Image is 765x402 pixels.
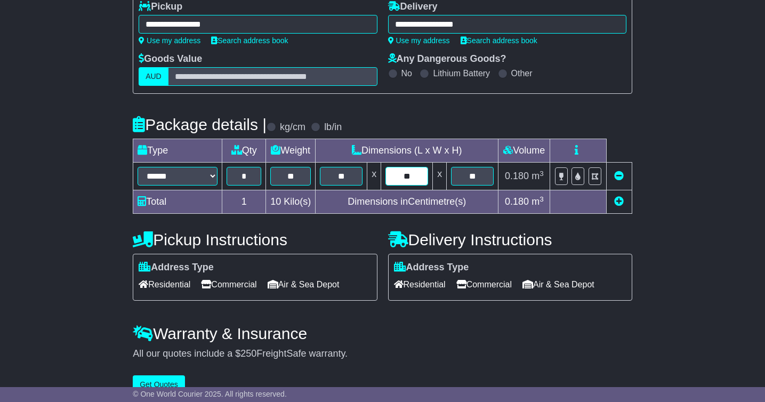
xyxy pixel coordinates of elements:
[133,116,267,133] h4: Package details |
[139,1,182,13] label: Pickup
[139,276,190,293] span: Residential
[394,262,469,274] label: Address Type
[539,170,544,178] sup: 3
[367,163,381,190] td: x
[280,122,305,133] label: kg/cm
[201,276,256,293] span: Commercial
[270,196,281,207] span: 10
[139,262,214,274] label: Address Type
[133,190,222,214] td: Total
[139,36,200,45] a: Use my address
[316,139,498,163] td: Dimensions (L x W x H)
[498,139,550,163] td: Volume
[266,139,316,163] td: Weight
[133,348,632,360] div: All our quotes include a $ FreightSafe warranty.
[324,122,342,133] label: lb/in
[266,190,316,214] td: Kilo(s)
[240,348,256,359] span: 250
[505,171,529,181] span: 0.180
[394,276,446,293] span: Residential
[316,190,498,214] td: Dimensions in Centimetre(s)
[532,196,544,207] span: m
[133,231,377,248] h4: Pickup Instructions
[461,36,537,45] a: Search address book
[614,171,624,181] a: Remove this item
[614,196,624,207] a: Add new item
[139,67,168,86] label: AUD
[388,53,506,65] label: Any Dangerous Goods?
[211,36,288,45] a: Search address book
[388,231,632,248] h4: Delivery Instructions
[268,276,340,293] span: Air & Sea Depot
[388,1,438,13] label: Delivery
[133,139,222,163] td: Type
[401,68,412,78] label: No
[139,53,202,65] label: Goods Value
[133,325,632,342] h4: Warranty & Insurance
[505,196,529,207] span: 0.180
[532,171,544,181] span: m
[222,190,266,214] td: 1
[433,163,447,190] td: x
[133,375,185,394] button: Get Quotes
[522,276,594,293] span: Air & Sea Depot
[456,276,512,293] span: Commercial
[388,36,450,45] a: Use my address
[539,195,544,203] sup: 3
[222,139,266,163] td: Qty
[433,68,490,78] label: Lithium Battery
[511,68,533,78] label: Other
[133,390,287,398] span: © One World Courier 2025. All rights reserved.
